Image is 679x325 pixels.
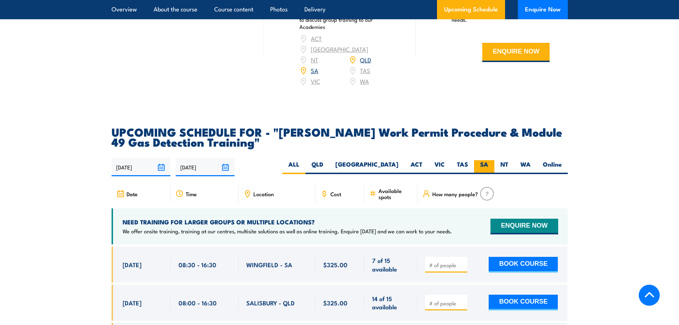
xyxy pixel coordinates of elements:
[494,160,514,174] label: NT
[123,228,452,235] p: We offer onsite training, training at our centres, multisite solutions as well as online training...
[305,160,329,174] label: QLD
[253,191,274,197] span: Location
[372,294,410,311] span: 14 of 15 available
[405,160,428,174] label: ACT
[360,55,371,64] a: QLD
[299,9,398,30] p: Book your training now or enquire [DATE] to discuss group training to our Academies
[123,299,142,307] span: [DATE]
[489,257,558,273] button: BOOK COURSE
[429,261,465,269] input: # of people
[490,219,558,234] button: ENQUIRE NOW
[186,191,197,197] span: Time
[537,160,568,174] label: Online
[127,191,138,197] span: Date
[282,160,305,174] label: ALL
[112,127,568,147] h2: UPCOMING SCHEDULE FOR - "[PERSON_NAME] Work Permit Procedure & Module 49 Gas Detection Training"
[329,160,405,174] label: [GEOGRAPHIC_DATA]
[379,188,412,200] span: Available spots
[179,299,217,307] span: 08:00 - 16:30
[246,260,292,269] span: WINGFIELD - SA
[330,191,341,197] span: Cost
[123,260,142,269] span: [DATE]
[176,158,235,176] input: To date
[514,160,537,174] label: WA
[474,160,494,174] label: SA
[246,299,295,307] span: SALISBURY - QLD
[482,43,550,62] button: ENQUIRE NOW
[432,191,478,197] span: How many people?
[451,160,474,174] label: TAS
[372,256,410,273] span: 7 of 15 available
[112,158,170,176] input: From date
[489,295,558,310] button: BOOK COURSE
[123,218,452,226] h4: NEED TRAINING FOR LARGER GROUPS OR MULTIPLE LOCATIONS?
[179,260,216,269] span: 08:30 - 16:30
[429,300,465,307] input: # of people
[428,160,451,174] label: VIC
[311,66,318,75] a: SA
[323,260,348,269] span: $325.00
[323,299,348,307] span: $325.00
